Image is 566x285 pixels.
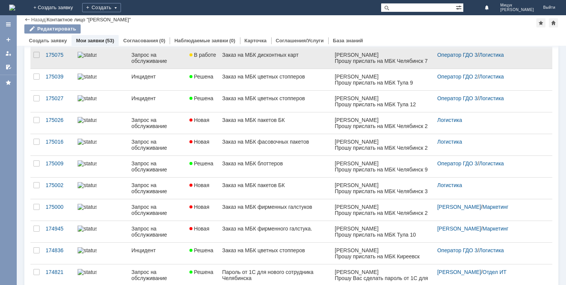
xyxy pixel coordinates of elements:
[129,243,186,264] a: Инцидент
[245,38,267,43] a: Карточка
[132,204,183,216] div: Запрос на обслуживание
[75,69,129,90] a: statusbar-0 (1).png
[78,182,97,188] img: statusbar-40 (1).png
[479,95,504,101] a: Логистика
[9,5,15,11] img: logo
[105,38,114,43] div: (53)
[437,269,481,275] a: [PERSON_NAME]
[219,221,332,242] a: Заказ на МБК фирменного галстука.
[437,74,477,80] a: Оператор ГДО 2
[189,204,210,210] span: Новая
[9,5,15,11] a: Перейти на домашнюю страницу
[189,247,213,253] span: Решена
[129,91,186,112] a: Инцидент
[46,52,72,58] div: 175075
[219,156,332,177] a: Заказ на МБК блоттеров
[46,204,72,210] div: 175000
[437,247,477,253] a: Оператор ГДО 3
[276,38,324,43] a: Соглашения/Услуги
[437,74,543,80] div: /
[46,247,72,253] div: 174836
[78,269,97,275] img: statusbar-100 (1).png
[222,182,329,188] div: Заказ на МБК пакетов БК
[132,247,183,253] div: Инцидент
[46,117,72,123] div: 175026
[479,160,504,167] a: Логистика
[189,182,210,188] span: Новая
[78,226,97,232] img: statusbar-100 (1).png
[75,156,129,177] a: statusbar-100 (1).png
[189,226,210,232] span: Новая
[129,199,186,221] a: Запрос на обслуживание
[189,95,213,101] span: Решена
[78,247,97,253] img: statusbar-100 (1).png
[479,74,504,80] a: Логистика
[78,117,97,123] img: statusbar-100 (1).png
[536,18,545,27] div: Добавить в избранное
[186,69,219,90] a: Решена
[479,247,504,253] a: Логистика
[75,221,129,242] a: statusbar-100 (1).png
[483,269,507,275] a: Отдел ИТ
[75,91,129,112] a: statusbar-100 (1).png
[483,226,509,232] a: Маркетинг
[437,160,543,167] div: /
[78,139,97,145] img: statusbar-100 (1).png
[43,69,75,90] a: 175039
[75,178,129,199] a: statusbar-40 (1).png
[132,269,183,281] div: Запрос на обслуживание
[78,160,97,167] img: statusbar-100 (1).png
[437,204,481,210] a: [PERSON_NAME]
[219,178,332,199] a: Заказ на МБК пакетов БК
[222,247,329,253] div: Заказ на МБК цветных стопперов
[437,269,543,275] div: /
[186,156,219,177] a: Решена
[132,182,183,194] div: Запрос на обслуживание
[82,3,121,12] div: Создать
[189,139,210,145] span: Новая
[43,91,75,112] a: 175027
[129,47,186,69] a: Запрос на обслуживание
[500,8,534,12] span: [PERSON_NAME]
[123,38,158,43] a: Согласования
[46,139,72,145] div: 175016
[219,243,332,264] a: Заказ на МБК цветных стопперов
[129,134,186,155] a: Запрос на обслуживание
[78,204,97,210] img: statusbar-100 (1).png
[132,139,183,151] div: Запрос на обслуживание
[222,226,329,232] div: Заказ на МБК фирменного галстука.
[78,74,97,80] img: statusbar-0 (1).png
[229,38,235,43] div: (0)
[43,199,75,221] a: 175000
[174,38,228,43] a: Наблюдаемые заявки
[456,3,463,11] span: Расширенный поиск
[500,3,534,8] span: Мицук
[43,178,75,199] a: 175002
[129,112,186,134] a: Запрос на обслуживание
[132,226,183,238] div: Запрос на обслуживание
[75,243,129,264] a: statusbar-100 (1).png
[189,74,213,80] span: Решена
[189,117,210,123] span: Новая
[46,269,72,275] div: 174821
[46,95,72,101] div: 175027
[43,221,75,242] a: 174945
[437,95,477,101] a: Оператор ГДО 3
[76,38,104,43] a: Мои заявки
[186,47,219,69] a: В работе
[31,17,45,22] a: Назад
[222,95,329,101] div: Заказ на МБК цветных стопперов
[159,38,165,43] div: (0)
[75,199,129,221] a: statusbar-100 (1).png
[45,16,46,22] div: |
[189,160,213,167] span: Решена
[333,38,363,43] a: База знаний
[2,47,14,59] a: Мои заявки
[129,69,186,90] a: Инцидент
[189,269,213,275] span: Решена
[132,74,183,80] div: Инцидент
[219,199,332,221] a: Заказ на МБК фирменных галстуков
[222,160,329,167] div: Заказ на МБК блоттеров
[129,221,186,242] a: Запрос на обслуживание
[132,52,183,64] div: Запрос на обслуживание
